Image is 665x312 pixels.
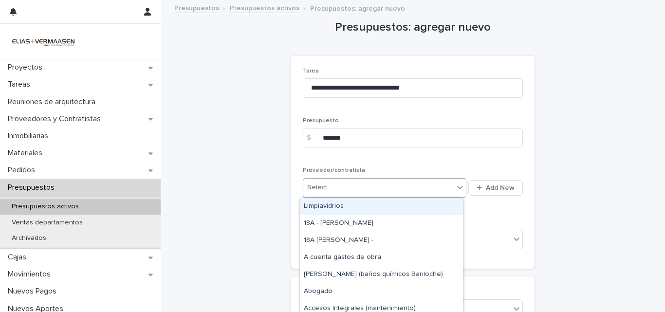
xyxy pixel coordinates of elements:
[300,215,463,232] div: 18A - Marucci
[310,2,405,13] p: Presupuestos: agregar nuevo
[468,180,523,196] button: Add New
[300,283,463,300] div: Abogado
[4,270,58,279] p: Movimientos
[4,148,50,158] p: Materiales
[4,114,109,124] p: Proveedores y Contratistas
[4,234,54,242] p: Archivados
[4,287,64,296] p: Nuevos Pagos
[300,266,463,283] div: Abad Jose (baños químicos Bariloche)
[303,68,319,74] span: Tarea
[4,97,103,107] p: Reuniones de arquitectura
[4,80,38,89] p: Tareas
[4,63,50,72] p: Proyectos
[4,165,43,175] p: Pedidos
[4,202,87,211] p: Presupuestos activos
[8,32,79,51] img: HMeL2XKrRby6DNq2BZlM
[300,249,463,266] div: A cuenta gastos de obra
[291,20,535,35] h1: Presupuestos: agregar nuevo
[4,219,91,227] p: Ventas departamentos
[230,2,299,13] a: Presupuestos activos
[307,183,332,193] div: Select...
[300,232,463,249] div: 18A Devol -
[303,118,339,124] span: Presupuesto
[300,198,463,215] div: Limpiavidrios
[4,183,62,192] p: Presupuestos
[303,128,322,147] div: $
[4,131,56,141] p: Inmobiliarias
[174,2,219,13] a: Presupuestos
[486,184,515,191] span: Add New
[303,167,365,173] span: Proveedor/contratista
[4,253,34,262] p: Cajas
